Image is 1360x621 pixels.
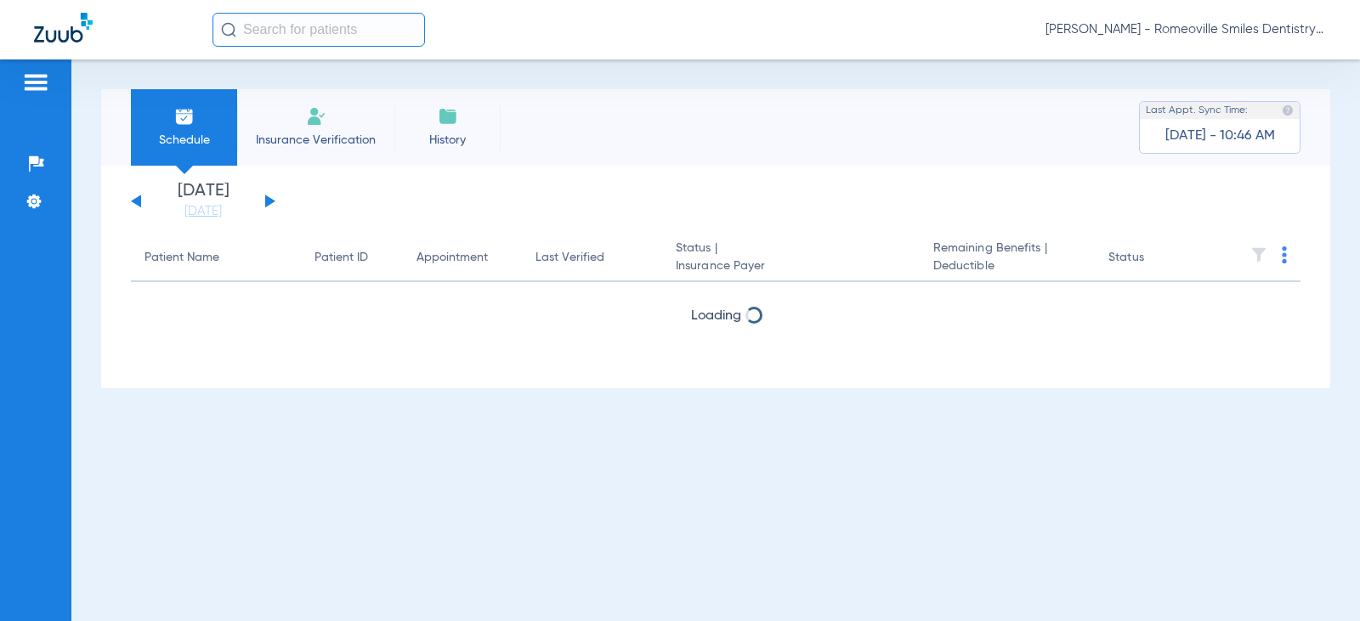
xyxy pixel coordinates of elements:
span: Deductible [933,257,1081,275]
div: Appointment [416,249,488,267]
img: last sync help info [1282,104,1294,116]
th: Status [1095,234,1210,282]
img: group-dot-blue.svg [1282,246,1287,263]
span: Insurance Payer [676,257,906,275]
img: Zuub Logo [34,13,93,42]
div: Last Verified [535,249,604,267]
a: [DATE] [152,203,254,220]
span: Schedule [144,132,224,149]
span: [DATE] - 10:46 AM [1165,127,1275,144]
span: Insurance Verification [250,132,382,149]
span: History [407,132,488,149]
input: Search for patients [212,13,425,47]
span: Loading [691,309,741,323]
img: filter.svg [1250,246,1267,263]
li: [DATE] [152,183,254,220]
img: Search Icon [221,22,236,37]
div: Patient ID [314,249,368,267]
th: Remaining Benefits | [920,234,1095,282]
img: History [438,106,458,127]
div: Patient ID [314,249,389,267]
span: Last Appt. Sync Time: [1146,102,1248,119]
span: [PERSON_NAME] - Romeoville Smiles Dentistry [1045,21,1326,38]
div: Last Verified [535,249,649,267]
th: Status | [662,234,920,282]
img: hamburger-icon [22,72,49,93]
div: Patient Name [144,249,219,267]
img: Schedule [174,106,195,127]
img: Manual Insurance Verification [306,106,326,127]
div: Patient Name [144,249,287,267]
div: Appointment [416,249,508,267]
